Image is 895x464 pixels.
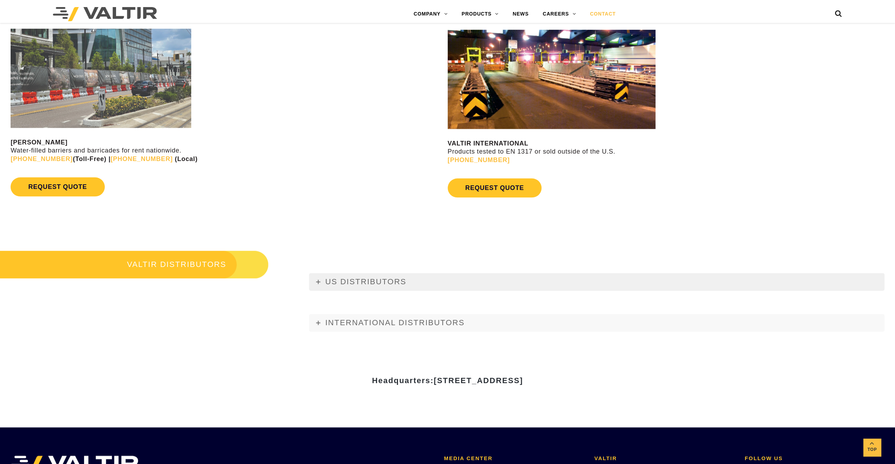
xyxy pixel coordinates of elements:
a: US DISTRIBUTORS [309,273,884,291]
a: INTERNATIONAL DISTRIBUTORS [309,314,884,332]
p: Water-filled barriers and barricades for rent nationwide. [11,138,446,163]
a: CAREERS [536,7,583,21]
img: Valtir [53,7,157,21]
a: Top [863,439,881,456]
a: REQUEST QUOTE [11,177,104,196]
span: INTERNATIONAL DISTRIBUTORS [325,318,465,327]
a: COMPANY [406,7,454,21]
strong: [PERSON_NAME] [11,139,67,146]
a: PRODUCTS [454,7,506,21]
a: NEWS [506,7,536,21]
strong: (Toll-Free) | [11,155,110,162]
strong: VALTIR INTERNATIONAL [448,140,528,147]
span: Top [863,446,881,454]
span: US DISTRIBUTORS [325,277,406,286]
h2: FOLLOW US [745,456,884,462]
h2: MEDIA CENTER [444,456,583,462]
strong: Headquarters: [372,376,523,385]
a: [PHONE_NUMBER] [111,155,173,162]
a: CONTACT [583,7,623,21]
a: [PHONE_NUMBER] [11,155,73,162]
img: Rentals contact us image [11,29,191,128]
strong: (Local) [175,155,198,162]
span: [STREET_ADDRESS] [434,376,523,385]
a: REQUEST QUOTE [448,178,542,197]
h2: VALTIR [594,456,734,462]
a: [PHONE_NUMBER] [448,156,510,163]
img: contact us valtir international [448,29,655,129]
